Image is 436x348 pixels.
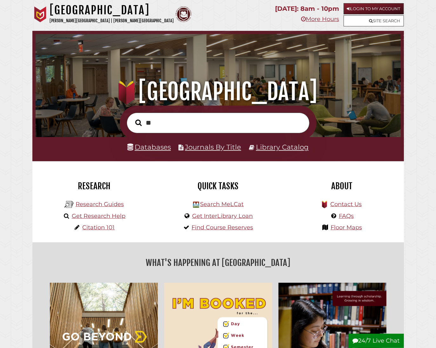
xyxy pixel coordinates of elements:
[176,6,191,22] img: Calvin Theological Seminary
[132,118,145,128] button: Search
[37,181,151,191] h2: Research
[50,3,174,17] h1: [GEOGRAPHIC_DATA]
[37,255,399,270] h2: What's Happening at [GEOGRAPHIC_DATA]
[32,6,48,22] img: Calvin University
[200,201,244,208] a: Search MeLCat
[161,181,275,191] h2: Quick Tasks
[256,143,309,151] a: Library Catalog
[127,143,171,151] a: Databases
[72,212,125,219] a: Get Research Help
[344,3,404,14] a: Login to My Account
[330,201,362,208] a: Contact Us
[76,201,124,208] a: Research Guides
[344,15,404,26] a: Site Search
[192,212,253,219] a: Get InterLibrary Loan
[64,200,74,209] img: Hekman Library Logo
[185,143,241,151] a: Journals By Title
[83,224,115,231] a: Citation 101
[42,78,394,106] h1: [GEOGRAPHIC_DATA]
[285,181,399,191] h2: About
[331,224,362,231] a: Floor Maps
[339,212,354,219] a: FAQs
[50,17,174,24] p: [PERSON_NAME][GEOGRAPHIC_DATA] | [PERSON_NAME][GEOGRAPHIC_DATA]
[136,119,142,126] i: Search
[275,3,339,14] p: [DATE]: 8am - 10pm
[193,202,199,208] img: Hekman Library Logo
[301,16,339,23] a: More Hours
[192,224,253,231] a: Find Course Reserves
